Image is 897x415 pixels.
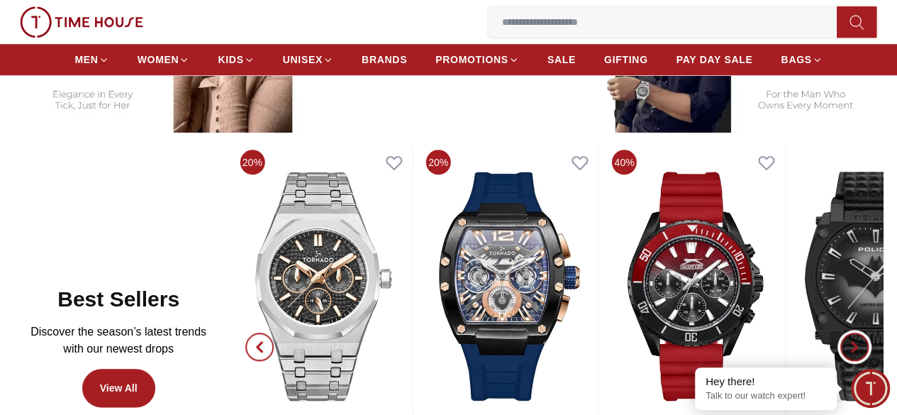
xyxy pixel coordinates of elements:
div: Chat Widget [851,369,890,408]
span: UNISEX [283,52,323,67]
a: GIFTING [604,47,648,72]
span: WOMEN [138,52,179,67]
div: Hey there! [706,375,826,389]
span: SALE [547,52,576,67]
span: BRANDS [362,52,407,67]
p: Talk to our watch expert! [706,390,826,402]
span: 20% [426,150,451,175]
a: SALE [547,47,576,72]
span: 40% [612,150,637,175]
a: View All [82,369,155,407]
span: BAGS [781,52,811,67]
a: BAGS [781,47,822,72]
a: BRANDS [362,47,407,72]
a: KIDS [218,47,254,72]
span: PAY DAY SALE [676,52,753,67]
a: WOMEN [138,47,190,72]
span: PROMOTIONS [435,52,508,67]
a: PAY DAY SALE [676,47,753,72]
a: UNISEX [283,47,333,72]
img: ... [20,6,143,38]
span: KIDS [218,52,243,67]
a: PROMOTIONS [435,47,519,72]
h2: Best Sellers [57,287,179,312]
span: MEN [74,52,98,67]
a: MEN [74,47,108,72]
p: Discover the season’s latest trends with our newest drops [26,323,211,358]
span: GIFTING [604,52,648,67]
